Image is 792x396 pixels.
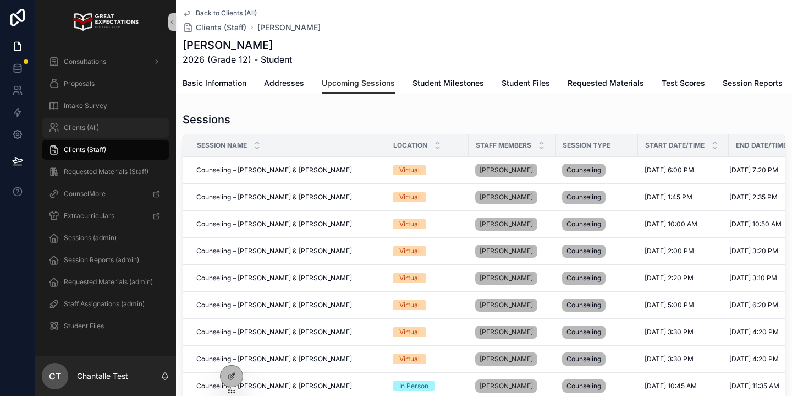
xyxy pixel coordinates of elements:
span: [DATE] 3:20 PM [729,247,778,256]
span: Clients (Staff) [64,145,106,154]
span: [DATE] 6:00 PM [645,166,694,175]
span: Counseling – [PERSON_NAME] & [PERSON_NAME] [196,220,352,229]
span: [PERSON_NAME] [480,274,533,283]
span: [PERSON_NAME] [257,22,321,33]
span: Counseling – [PERSON_NAME] & [PERSON_NAME] [196,193,352,202]
span: Session Name [197,141,247,150]
a: Sessions (admin) [42,228,169,248]
a: Extracurriculars [42,206,169,226]
span: Session Type [563,141,610,150]
span: [DATE] 4:20 PM [729,328,779,337]
img: App logo [73,13,138,31]
span: Session Reports [723,78,783,89]
a: [PERSON_NAME] [475,164,537,177]
span: [PERSON_NAME] [480,328,533,337]
span: Student Files [502,78,550,89]
span: [PERSON_NAME] [480,193,533,202]
a: Basic Information [183,73,246,95]
span: Student Files [64,322,104,330]
span: 2026 (Grade 12) - Student [183,53,292,66]
span: Counseling – [PERSON_NAME] & [PERSON_NAME] [196,274,352,283]
span: [DATE] 7:20 PM [729,166,778,175]
span: Back to Clients (All) [196,9,257,18]
span: Clients (Staff) [196,22,246,33]
span: [PERSON_NAME] [480,247,533,256]
span: Sessions (admin) [64,234,117,242]
span: Counseling [566,301,601,310]
a: Student Files [502,73,550,95]
a: Consultations [42,52,169,72]
a: Test Scores [662,73,705,95]
span: Counseling – [PERSON_NAME] & [PERSON_NAME] [196,382,352,390]
div: Virtual [399,219,420,229]
p: Chantalle Test [77,371,128,382]
span: [PERSON_NAME] [480,166,533,175]
a: Student Milestones [413,73,484,95]
span: Requested Materials (Staff) [64,167,148,176]
span: Requested Materials (admin) [64,278,153,286]
span: Addresses [264,78,304,89]
a: Addresses [264,73,304,95]
a: Session Reports [723,73,783,95]
span: [PERSON_NAME] [480,301,533,310]
span: Counseling [566,166,601,175]
span: [DATE] 10:50 AM [729,220,782,229]
a: [PERSON_NAME] [475,299,537,312]
a: [PERSON_NAME] [475,218,537,231]
span: Counseling [566,382,601,390]
span: Staff Assignations (admin) [64,300,145,308]
a: Requested Materials [568,73,644,95]
a: Intake Survey [42,96,169,116]
a: Staff Assignations (admin) [42,294,169,314]
span: [DATE] 2:00 PM [645,247,694,256]
span: [DATE] 6:20 PM [729,301,778,310]
span: Consultations [64,57,106,66]
a: Requested Materials (admin) [42,272,169,292]
h1: [PERSON_NAME] [183,37,292,53]
h1: Sessions [183,112,230,127]
div: Virtual [399,246,420,256]
a: [PERSON_NAME] [475,191,537,204]
span: [PERSON_NAME] [480,382,533,390]
a: [PERSON_NAME] [475,245,537,258]
span: Counseling – [PERSON_NAME] & [PERSON_NAME] [196,355,352,364]
span: CT [49,370,61,383]
div: In Person [399,381,428,391]
span: Staff Members [476,141,531,150]
a: [PERSON_NAME] [475,326,537,339]
span: End Date/Time [736,141,787,150]
a: Clients (All) [42,118,169,138]
div: Virtual [399,273,420,283]
a: Session Reports (admin) [42,250,169,270]
span: [DATE] 10:00 AM [645,220,697,229]
span: Test Scores [662,78,705,89]
span: [DATE] 3:30 PM [645,328,694,337]
span: Proposals [64,79,95,88]
span: [DATE] 2:20 PM [645,274,694,283]
span: [DATE] 3:10 PM [729,274,777,283]
span: Location [393,141,427,150]
span: [DATE] 5:00 PM [645,301,694,310]
div: Virtual [399,327,420,337]
span: [PERSON_NAME] [480,220,533,229]
span: [DATE] 3:30 PM [645,355,694,364]
a: CounselMore [42,184,169,204]
span: Counseling [566,220,601,229]
span: Counseling – [PERSON_NAME] & [PERSON_NAME] [196,166,352,175]
span: Counseling [566,274,601,283]
span: Counseling [566,328,601,337]
div: Virtual [399,192,420,202]
span: [DATE] 10:45 AM [645,382,697,390]
span: [PERSON_NAME] [480,355,533,364]
span: Intake Survey [64,101,107,110]
a: [PERSON_NAME] [475,352,537,366]
span: Start Date/Time [645,141,705,150]
span: CounselMore [64,189,106,198]
span: Counseling [566,193,601,202]
span: Counseling – [PERSON_NAME] & [PERSON_NAME] [196,301,352,310]
span: [DATE] 11:35 AM [729,382,779,390]
span: Student Milestones [413,78,484,89]
a: Requested Materials (Staff) [42,162,169,182]
span: Session Reports (admin) [64,256,139,264]
span: [DATE] 4:20 PM [729,355,779,364]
